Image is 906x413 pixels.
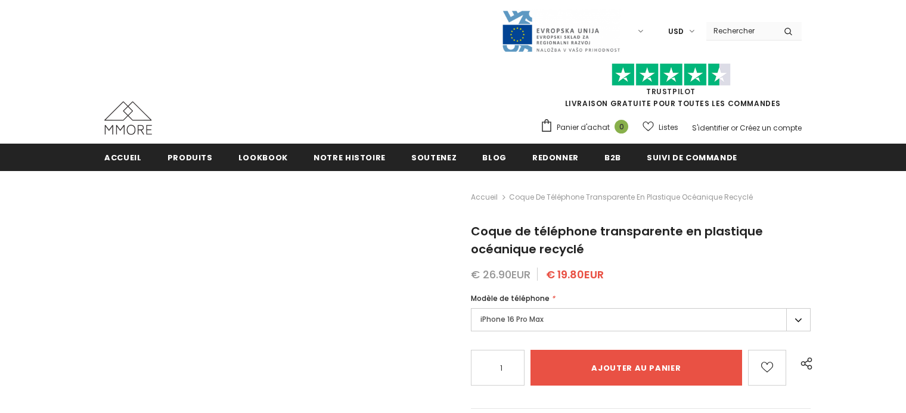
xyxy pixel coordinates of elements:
[731,123,738,133] span: or
[104,101,152,135] img: Cas MMORE
[557,122,610,133] span: Panier d'achat
[604,152,621,163] span: B2B
[532,152,579,163] span: Redonner
[482,152,507,163] span: Blog
[471,267,530,282] span: € 26.90EUR
[411,152,457,163] span: soutenez
[604,144,621,170] a: B2B
[615,120,628,133] span: 0
[238,144,288,170] a: Lookbook
[647,144,737,170] a: Suivi de commande
[104,152,142,163] span: Accueil
[314,152,386,163] span: Notre histoire
[646,86,696,97] a: TrustPilot
[532,144,579,170] a: Redonner
[411,144,457,170] a: soutenez
[540,119,634,136] a: Panier d'achat 0
[706,22,775,39] input: Search Site
[471,308,811,331] label: iPhone 16 Pro Max
[668,26,684,38] span: USD
[647,152,737,163] span: Suivi de commande
[659,122,678,133] span: Listes
[501,10,620,53] img: Javni Razpis
[167,144,213,170] a: Produits
[530,350,743,386] input: Ajouter au panier
[471,293,550,303] span: Modèle de téléphone
[546,267,604,282] span: € 19.80EUR
[104,144,142,170] a: Accueil
[501,26,620,36] a: Javni Razpis
[167,152,213,163] span: Produits
[612,63,731,86] img: Faites confiance aux étoiles pilotes
[740,123,802,133] a: Créez un compte
[643,117,678,138] a: Listes
[238,152,288,163] span: Lookbook
[692,123,729,133] a: S'identifier
[471,190,498,204] a: Accueil
[482,144,507,170] a: Blog
[540,69,802,108] span: LIVRAISON GRATUITE POUR TOUTES LES COMMANDES
[471,223,763,257] span: Coque de téléphone transparente en plastique océanique recyclé
[314,144,386,170] a: Notre histoire
[509,190,753,204] span: Coque de téléphone transparente en plastique océanique recyclé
